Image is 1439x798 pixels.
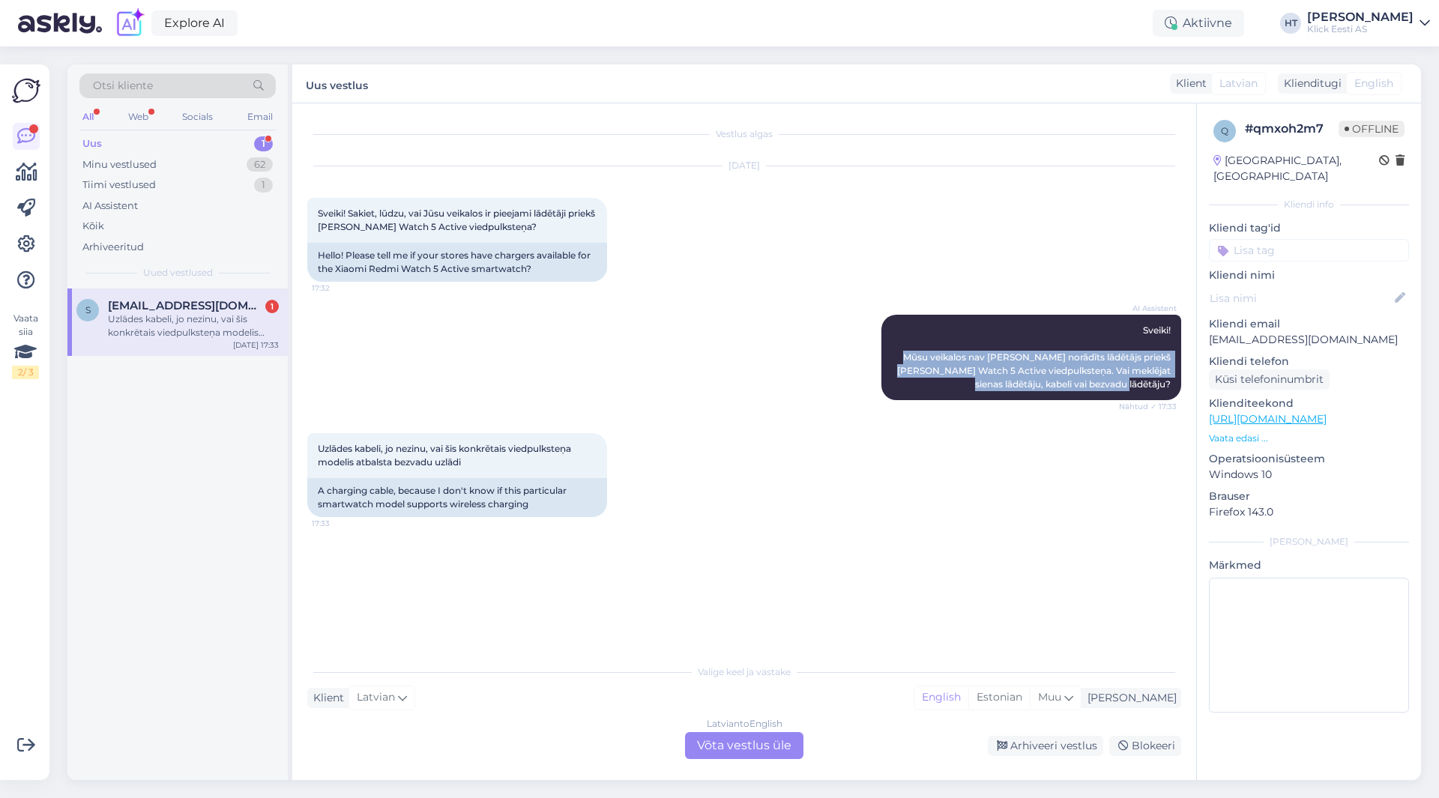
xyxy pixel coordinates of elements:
[254,178,273,193] div: 1
[306,73,368,94] label: Uus vestlus
[108,312,279,339] div: Uzlādes kabeli, jo nezinu, vai šis konkrētais viedpulksteņa modelis atbalsta bezvadu uzlādi
[1119,401,1177,412] span: Nähtud ✓ 17:33
[318,208,597,232] span: Sveiki! Sakiet, lūdzu, vai Jūsu veikalos ir pieejami lādētāji priekš [PERSON_NAME] Watch 5 Active...
[79,107,97,127] div: All
[1170,76,1207,91] div: Klient
[968,686,1030,709] div: Estonian
[114,7,145,39] img: explore-ai
[1209,504,1409,520] p: Firefox 143.0
[307,127,1181,141] div: Vestlus algas
[82,136,102,151] div: Uus
[1081,690,1177,706] div: [PERSON_NAME]
[1278,76,1342,91] div: Klienditugi
[1209,198,1409,211] div: Kliendi info
[1038,690,1061,704] span: Muu
[1209,267,1409,283] p: Kliendi nimi
[93,78,153,94] span: Otsi kliente
[307,665,1181,679] div: Valige keel ja vastake
[82,199,138,214] div: AI Assistent
[988,736,1103,756] div: Arhiveeri vestlus
[685,732,803,759] div: Võta vestlus üle
[82,219,104,234] div: Kõik
[1280,13,1301,34] div: HT
[1307,23,1414,35] div: Klick Eesti AS
[318,443,573,468] span: Uzlādes kabeli, jo nezinu, vai šis konkrētais viedpulksteņa modelis atbalsta bezvadu uzlādi
[1213,153,1379,184] div: [GEOGRAPHIC_DATA], [GEOGRAPHIC_DATA]
[1209,396,1409,411] p: Klienditeekond
[1209,557,1409,573] p: Märkmed
[85,304,91,315] span: s
[1354,76,1393,91] span: English
[1210,290,1392,306] input: Lisa nimi
[307,159,1181,172] div: [DATE]
[312,518,368,529] span: 17:33
[12,312,39,379] div: Vaata siia
[1120,303,1177,314] span: AI Assistent
[1307,11,1430,35] a: [PERSON_NAME]Klick Eesti AS
[307,243,607,282] div: Hello! Please tell me if your stores have chargers available for the Xiaomi Redmi Watch 5 Active ...
[312,282,368,294] span: 17:32
[151,10,238,36] a: Explore AI
[1245,120,1339,138] div: # qmxoh2m7
[1209,451,1409,467] p: Operatsioonisüsteem
[82,240,144,255] div: Arhiveeritud
[1209,535,1409,548] div: [PERSON_NAME]
[233,339,279,351] div: [DATE] 17:33
[265,300,279,313] div: 1
[12,366,39,379] div: 2 / 3
[108,299,264,312] span: salvuks3@inbox.lv
[707,717,782,731] div: Latvian to English
[1307,11,1414,23] div: [PERSON_NAME]
[254,136,273,151] div: 1
[247,157,273,172] div: 62
[897,324,1173,390] span: Sveiki! Mūsu veikalos nav [PERSON_NAME] norādīts lādētājs priekš [PERSON_NAME] Watch 5 Active vie...
[1209,239,1409,262] input: Lisa tag
[1209,432,1409,445] p: Vaata edasi ...
[1209,220,1409,236] p: Kliendi tag'id
[1209,369,1330,390] div: Küsi telefoninumbrit
[1209,354,1409,369] p: Kliendi telefon
[1209,332,1409,348] p: [EMAIL_ADDRESS][DOMAIN_NAME]
[1209,412,1327,426] a: [URL][DOMAIN_NAME]
[1221,125,1228,136] span: q
[1339,121,1405,137] span: Offline
[307,478,607,517] div: A charging cable, because I don't know if this particular smartwatch model supports wireless char...
[12,76,40,105] img: Askly Logo
[125,107,151,127] div: Web
[1153,10,1244,37] div: Aktiivne
[357,689,395,706] span: Latvian
[82,157,157,172] div: Minu vestlused
[179,107,216,127] div: Socials
[1209,467,1409,483] p: Windows 10
[1209,316,1409,332] p: Kliendi email
[307,690,344,706] div: Klient
[82,178,156,193] div: Tiimi vestlused
[1109,736,1181,756] div: Blokeeri
[244,107,276,127] div: Email
[1219,76,1258,91] span: Latvian
[1209,489,1409,504] p: Brauser
[143,266,213,279] span: Uued vestlused
[914,686,968,709] div: English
